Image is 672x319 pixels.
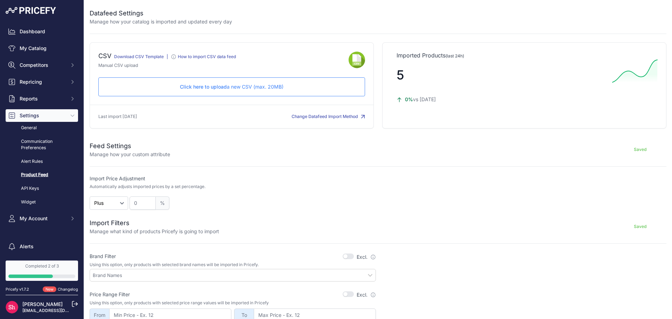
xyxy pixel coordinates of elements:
[6,196,78,208] a: Widget
[6,109,78,122] button: Settings
[114,54,164,59] a: Download CSV Template
[90,291,130,298] label: Price Range Filter
[292,113,365,120] button: Change Datafeed Import Method
[90,8,232,18] h2: Datafeed Settings
[6,169,78,181] a: Product Feed
[90,218,219,228] h2: Import Filters
[6,261,78,281] a: Completed 2 of 3
[180,84,227,90] span: Click here to upload
[90,300,376,306] p: Using this option, only products with selected price range values will be imported in Pricefy
[6,155,78,168] a: Alert Rules
[58,287,78,292] a: Changelog
[357,254,376,261] label: Excl.
[98,51,111,62] div: CSV
[6,25,78,279] nav: Sidebar
[6,92,78,105] button: Reports
[90,228,219,235] p: Manage what kind of products Pricefy is going to import
[90,262,376,268] p: Using this option, only products with selected brand names will be imported in Pricefy.
[90,253,116,260] label: Brand Filter
[614,144,666,155] button: Saved
[93,272,376,278] input: Brand Names
[614,221,666,232] button: Saved
[6,136,78,154] a: Communication Preferences
[6,182,78,195] a: API Keys
[167,54,168,62] div: |
[6,7,56,14] img: Pricefy Logo
[171,55,236,61] a: How to import CSV data feed
[6,286,29,292] div: Pricefy v1.7.2
[90,184,205,189] p: Automatically adjusts imported prices by a set percentage.
[98,62,349,69] p: Manual CSV upload
[6,122,78,134] a: General
[90,18,232,25] p: Manage how your catalog is imported and updated every day
[22,308,96,313] a: [EMAIL_ADDRESS][DOMAIN_NAME]
[20,215,65,222] span: My Account
[397,96,607,103] p: vs [DATE]
[20,112,65,119] span: Settings
[6,25,78,38] a: Dashboard
[90,151,170,158] p: Manage how your custom attribute
[20,78,65,85] span: Repricing
[6,212,78,225] button: My Account
[98,113,137,120] p: Last import [DATE]
[405,96,413,102] span: 0%
[397,51,652,60] p: Imported Products
[20,95,65,102] span: Reports
[90,175,376,182] label: Import Price Adjustment
[104,83,359,90] p: a new CSV (max. 20MB)
[357,291,376,298] label: Excl.
[178,54,236,60] div: How to import CSV data feed
[8,263,75,269] div: Completed 2 of 3
[6,240,78,253] a: Alerts
[397,67,404,83] span: 5
[6,76,78,88] button: Repricing
[6,59,78,71] button: Competitors
[156,196,169,210] span: %
[43,286,56,292] span: New
[129,196,156,210] input: 22
[22,301,63,307] a: [PERSON_NAME]
[90,141,170,151] h2: Feed Settings
[20,62,65,69] span: Competitors
[446,53,464,58] span: (last 24h)
[6,42,78,55] a: My Catalog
